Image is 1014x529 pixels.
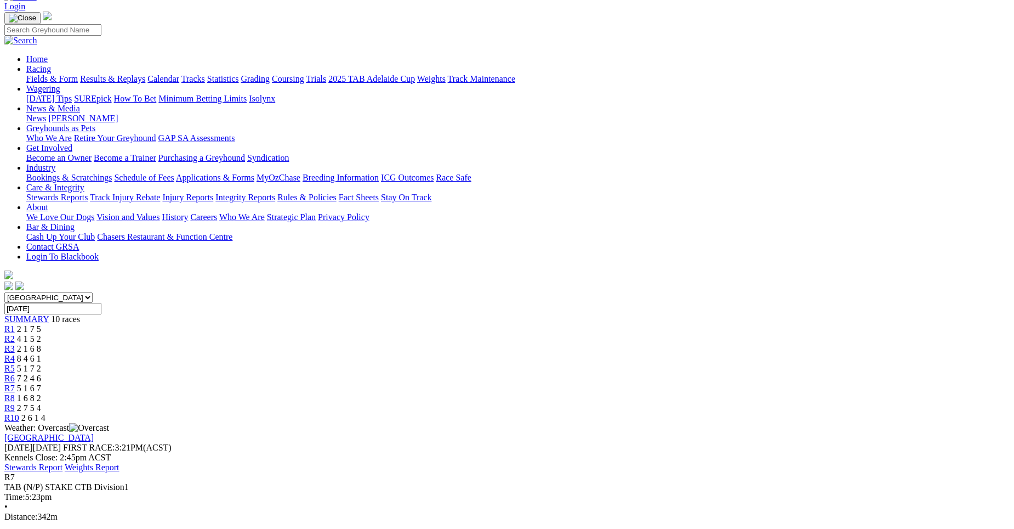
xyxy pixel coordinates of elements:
[4,374,15,383] a: R6
[190,212,217,222] a: Careers
[26,64,51,74] a: Racing
[448,74,515,83] a: Track Maintenance
[94,153,156,162] a: Become a Trainer
[272,74,304,83] a: Coursing
[339,193,379,202] a: Fact Sheets
[26,143,72,153] a: Get Involved
[4,393,15,403] a: R8
[4,324,15,334] a: R1
[21,413,45,423] span: 2 6 1 4
[257,173,300,182] a: MyOzChase
[4,24,101,36] input: Search
[26,133,1010,143] div: Greyhounds as Pets
[4,433,94,442] a: [GEOGRAPHIC_DATA]
[26,153,1010,163] div: Get Involved
[48,114,118,123] a: [PERSON_NAME]
[26,94,72,103] a: [DATE] Tips
[147,74,179,83] a: Calendar
[219,212,265,222] a: Who We Are
[4,334,15,344] a: R2
[303,173,379,182] a: Breeding Information
[4,354,15,363] a: R4
[26,94,1010,104] div: Wagering
[436,173,471,182] a: Race Safe
[74,94,111,103] a: SUREpick
[4,472,15,482] span: R7
[26,54,48,64] a: Home
[4,492,1010,502] div: 5:23pm
[4,443,61,452] span: [DATE]
[26,212,1010,222] div: About
[17,324,41,334] span: 2 1 7 5
[26,232,95,241] a: Cash Up Your Club
[4,344,15,353] a: R3
[17,393,41,403] span: 1 6 8 2
[4,512,1010,522] div: 342m
[267,212,316,222] a: Strategic Plan
[26,163,55,172] a: Industry
[26,193,88,202] a: Stewards Reports
[4,36,37,46] img: Search
[90,193,160,202] a: Track Injury Rebate
[4,453,1010,463] div: Kennels Close: 2:45pm ACST
[4,413,19,423] a: R10
[17,334,41,344] span: 4 1 5 2
[26,222,75,232] a: Bar & Dining
[318,212,369,222] a: Privacy Policy
[43,12,52,20] img: logo-grsa-white.png
[4,384,15,393] a: R7
[4,364,15,373] a: R5
[63,443,115,452] span: FIRST RACE:
[114,173,174,182] a: Schedule of Fees
[4,314,49,324] span: SUMMARY
[26,183,84,192] a: Care & Integrity
[306,74,326,83] a: Trials
[26,193,1010,202] div: Care & Integrity
[4,443,33,452] span: [DATE]
[417,74,446,83] a: Weights
[4,271,13,279] img: logo-grsa-white.png
[4,303,101,314] input: Select date
[26,114,1010,123] div: News & Media
[381,173,434,182] a: ICG Outcomes
[162,212,188,222] a: History
[4,403,15,413] a: R9
[328,74,415,83] a: 2025 TAB Adelaide Cup
[74,133,156,143] a: Retire Your Greyhound
[80,74,145,83] a: Results & Replays
[4,423,109,432] span: Weather: Overcast
[17,374,41,383] span: 7 2 4 6
[26,202,48,212] a: About
[176,173,254,182] a: Applications & Forms
[26,114,46,123] a: News
[247,153,289,162] a: Syndication
[207,74,239,83] a: Statistics
[26,212,94,222] a: We Love Our Dogs
[277,193,337,202] a: Rules & Policies
[4,492,25,502] span: Time:
[26,252,99,261] a: Login To Blackbook
[51,314,80,324] span: 10 races
[215,193,275,202] a: Integrity Reports
[17,364,41,373] span: 5 1 7 2
[158,133,235,143] a: GAP SA Assessments
[97,232,232,241] a: Chasers Restaurant & Function Centre
[26,123,95,133] a: Greyhounds as Pets
[15,282,24,290] img: twitter.svg
[26,104,80,113] a: News & Media
[241,74,270,83] a: Grading
[63,443,172,452] span: 3:21PM(ACST)
[162,193,213,202] a: Injury Reports
[17,344,41,353] span: 2 1 6 8
[26,133,72,143] a: Who We Are
[17,354,41,363] span: 8 4 6 1
[26,153,92,162] a: Become an Owner
[17,384,41,393] span: 5 1 6 7
[4,2,25,11] a: Login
